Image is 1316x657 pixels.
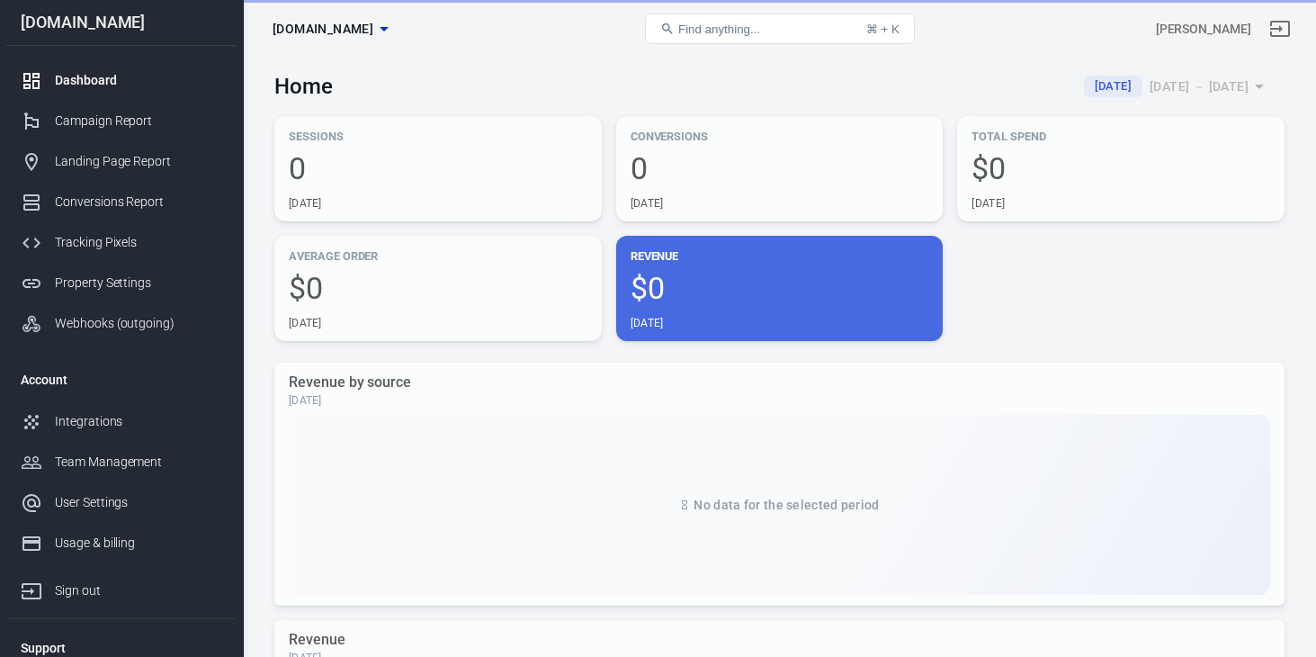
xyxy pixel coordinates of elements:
[6,442,237,482] a: Team Management
[6,401,237,442] a: Integrations
[55,152,222,171] div: Landing Page Report
[55,274,222,292] div: Property Settings
[6,101,237,141] a: Campaign Report
[6,141,237,182] a: Landing Page Report
[678,22,760,36] span: Find anything...
[6,523,237,563] a: Usage & billing
[1156,20,1251,39] div: Account id: E4RdZofE
[866,22,900,36] div: ⌘ + K
[645,13,915,44] button: Find anything...⌘ + K
[55,193,222,211] div: Conversions Report
[6,563,237,611] a: Sign out
[274,74,333,99] h3: Home
[6,358,237,401] li: Account
[6,263,237,303] a: Property Settings
[55,412,222,431] div: Integrations
[55,493,222,512] div: User Settings
[55,453,222,472] div: Team Management
[55,233,222,252] div: Tracking Pixels
[55,314,222,333] div: Webhooks (outgoing)
[6,14,237,31] div: [DOMAIN_NAME]
[6,60,237,101] a: Dashboard
[55,112,222,130] div: Campaign Report
[6,303,237,344] a: Webhooks (outgoing)
[273,18,373,40] span: viviendofit.shop
[6,182,237,222] a: Conversions Report
[55,71,222,90] div: Dashboard
[265,13,395,46] button: [DOMAIN_NAME]
[6,482,237,523] a: User Settings
[55,581,222,600] div: Sign out
[6,222,237,263] a: Tracking Pixels
[55,534,222,553] div: Usage & billing
[1258,7,1302,50] a: Sign out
